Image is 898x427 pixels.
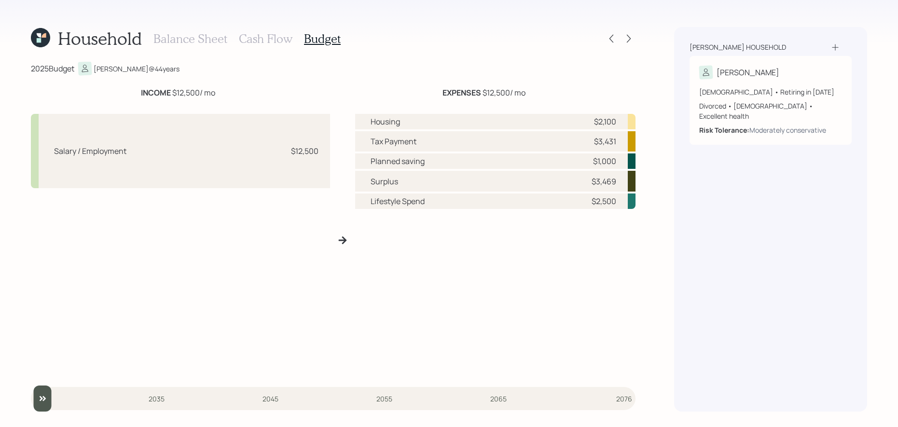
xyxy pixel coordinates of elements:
h1: Household [58,28,142,49]
div: [DEMOGRAPHIC_DATA] • Retiring in [DATE] [699,87,842,97]
h3: Cash Flow [239,32,292,46]
div: $12,500 / mo [442,87,525,98]
h3: Balance Sheet [153,32,227,46]
div: Surplus [371,176,398,187]
div: $12,500 [291,145,318,157]
h3: Budget [304,32,341,46]
div: Planned saving [371,155,425,167]
div: $1,000 [593,155,616,167]
div: $3,431 [594,136,616,147]
div: Salary / Employment [54,145,126,157]
b: Risk Tolerance: [699,125,749,135]
div: Divorced • [DEMOGRAPHIC_DATA] • Excellent health [699,101,842,121]
div: $2,500 [592,195,616,207]
div: 2025 Budget [31,63,74,74]
div: Moderately conservative [749,125,826,135]
div: [PERSON_NAME] @ 44 years [94,64,180,74]
div: $2,100 [594,116,616,127]
div: $3,469 [592,176,616,187]
div: [PERSON_NAME] household [690,42,786,52]
div: Lifestyle Spend [371,195,425,207]
b: EXPENSES [442,87,481,98]
div: Housing [371,116,400,127]
b: INCOME [141,87,171,98]
div: $12,500 / mo [141,87,215,98]
div: [PERSON_NAME] [717,67,779,78]
div: Tax Payment [371,136,416,147]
